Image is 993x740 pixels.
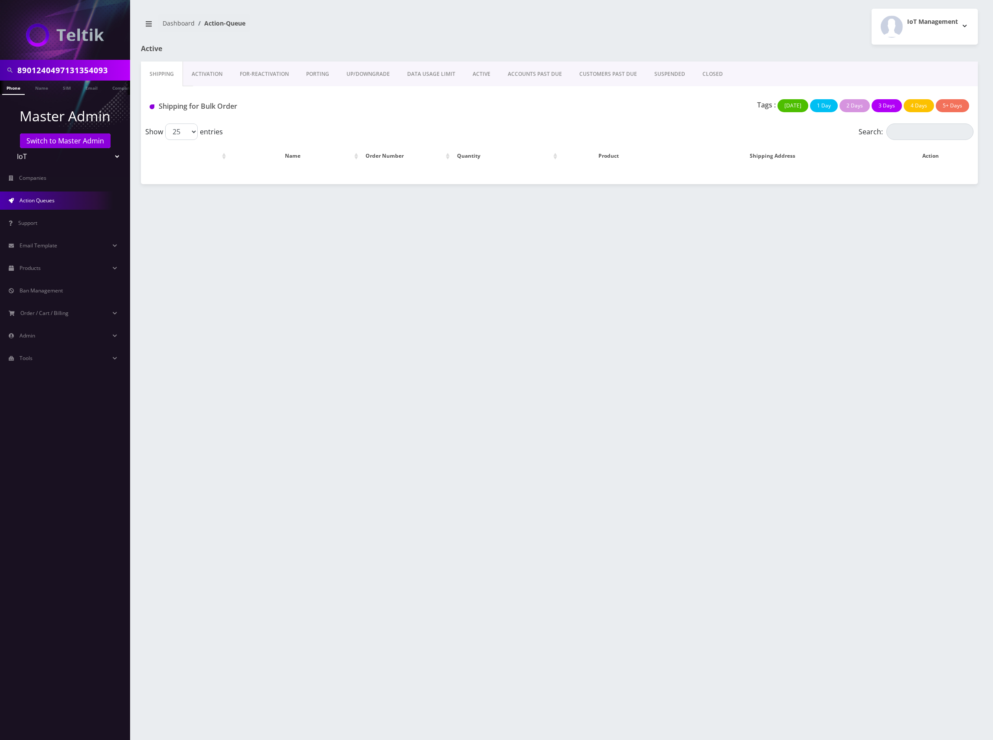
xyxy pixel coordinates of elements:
[859,123,973,140] label: Search:
[810,99,838,112] button: 1 Day
[20,309,69,317] span: Order / Cart / Billing
[231,62,297,87] a: FOR-REActivation
[20,287,63,294] span: Ban Management
[20,133,111,148] a: Switch to Master Admin
[464,62,499,87] a: ACTIVE
[338,62,399,87] a: UP/DOWNGRADE
[150,104,154,109] img: Shipping for Bulk Order
[886,123,973,140] input: Search:
[19,174,46,182] span: Companies
[777,99,808,112] button: [DATE]
[399,62,464,87] a: DATA USAGE LIMIT
[229,143,360,169] th: Name
[26,23,104,47] img: IoT
[141,62,183,87] a: Shipping
[907,18,958,26] h2: IoT Management
[141,14,553,39] nav: breadcrumb
[499,62,571,87] a: ACCOUNTS PAST DUE
[195,19,245,28] li: Action-Queue
[297,62,338,87] a: PORTING
[20,332,35,339] span: Admin
[31,81,52,94] a: Name
[163,19,195,27] a: Dashboard
[694,62,732,87] a: CLOSED
[872,9,978,45] button: IoT Management
[560,143,657,169] th: Product
[888,143,973,169] th: Action
[20,197,55,204] span: Action Queues
[571,62,646,87] a: CUSTOMERS PAST DUE
[936,99,969,112] button: 5+ Days
[646,62,694,87] a: SUSPENDED
[453,143,559,169] th: Quantity
[108,81,137,94] a: Company
[141,45,411,53] h1: Active
[17,62,128,78] input: Search in Company
[59,81,75,94] a: SIM
[20,242,57,249] span: Email Template
[183,62,231,87] a: Activation
[81,81,102,94] a: Email
[658,143,887,169] th: Shipping Address
[165,123,198,140] select: Showentries
[839,99,870,112] button: 2 Days
[20,264,41,272] span: Products
[145,123,223,140] label: Show entries
[20,354,33,362] span: Tools
[872,99,902,112] button: 3 Days
[150,102,414,110] h1: Shipping for Bulk Order
[361,143,451,169] th: Order Number
[757,100,776,110] p: Tags :
[18,219,37,227] span: Support
[904,99,934,112] button: 4 Days
[2,81,25,95] a: Phone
